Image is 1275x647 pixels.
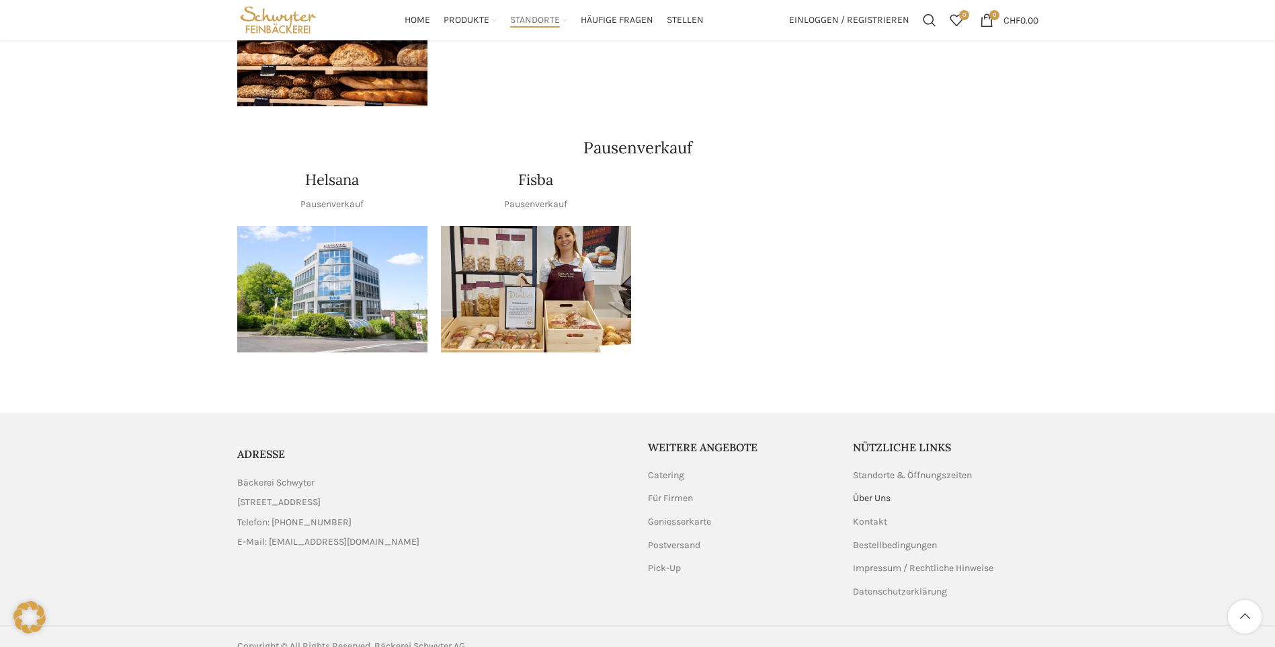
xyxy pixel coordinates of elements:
h5: Nützliche Links [853,440,1038,455]
h4: Helsana [305,169,359,190]
a: Einloggen / Registrieren [782,7,916,34]
p: Pausenverkauf [300,197,364,212]
a: Häufige Fragen [581,7,653,34]
a: Über Uns [853,492,892,505]
span: [STREET_ADDRESS] [237,495,321,510]
a: List item link [237,535,628,549]
a: Bestellbedingungen [853,539,938,552]
span: Bäckerei Schwyter [237,475,315,490]
span: Stellen [667,14,704,27]
a: Pick-Up [648,562,682,575]
span: 0 [989,10,999,20]
a: Home [405,7,430,34]
span: 0 [959,10,969,20]
div: Main navigation [326,7,782,34]
p: Pausenverkauf [504,197,567,212]
a: Catering [648,469,686,482]
a: Impressum / Rechtliche Hinweise [853,562,995,575]
a: List item link [237,515,628,530]
span: CHF [1003,14,1020,26]
span: Einloggen / Registrieren [789,15,909,25]
span: ADRESSE [237,447,285,461]
a: Standorte & Öffnungszeiten [853,469,973,482]
h5: Weitere Angebote [648,440,833,455]
a: Postversand [648,539,702,552]
span: Standorte [510,14,560,27]
div: 1 / 1 [441,226,631,353]
a: Site logo [237,13,320,25]
a: 0 CHF0.00 [973,7,1045,34]
img: image.imageWidth__1140 [237,226,427,353]
a: Kontakt [853,515,889,529]
a: Datenschutzerklärung [853,585,948,599]
a: Produkte [444,7,497,34]
a: Suchen [916,7,943,34]
bdi: 0.00 [1003,14,1038,26]
img: 20230228_153619-1-800x800 [441,226,631,353]
span: Häufige Fragen [581,14,653,27]
a: Scroll to top button [1228,600,1262,634]
span: Produkte [444,14,489,27]
a: Standorte [510,7,567,34]
a: Für Firmen [648,492,694,505]
h4: Fisba [518,169,553,190]
a: Geniesserkarte [648,515,712,529]
div: 1 / 1 [237,226,427,353]
a: 0 [943,7,970,34]
h2: Pausenverkauf [237,140,1038,156]
div: Meine Wunschliste [943,7,970,34]
a: Stellen [667,7,704,34]
span: Home [405,14,430,27]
